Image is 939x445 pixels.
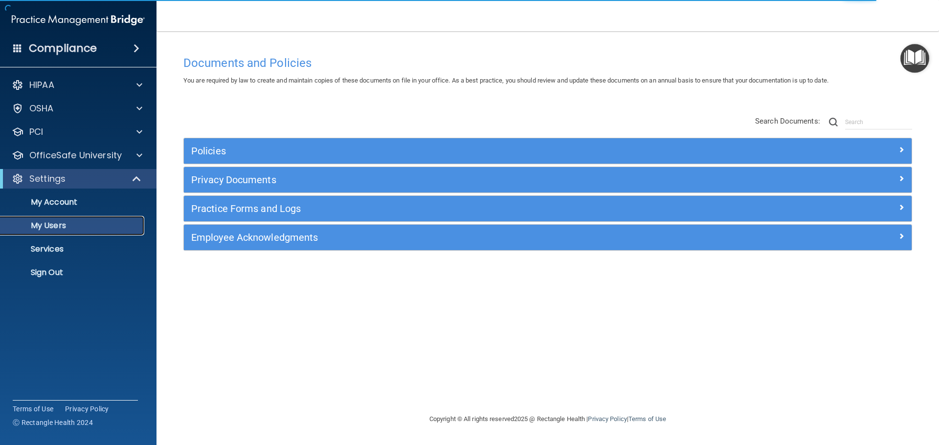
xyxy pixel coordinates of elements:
[65,404,109,414] a: Privacy Policy
[191,172,904,188] a: Privacy Documents
[628,415,666,423] a: Terms of Use
[12,10,145,30] img: PMB logo
[191,203,722,214] h5: Practice Forms and Logs
[191,230,904,245] a: Employee Acknowledgments
[13,418,93,427] span: Ⓒ Rectangle Health 2024
[6,244,140,254] p: Services
[29,79,54,91] p: HIPAA
[12,103,142,114] a: OSHA
[12,126,142,138] a: PCI
[755,117,820,126] span: Search Documents:
[845,115,912,129] input: Search
[829,118,838,127] img: ic-search.3b580494.png
[13,404,53,414] a: Terms of Use
[369,403,726,435] div: Copyright © All rights reserved 2025 @ Rectangle Health | |
[12,173,142,185] a: Settings
[29,126,43,138] p: PCI
[183,77,828,84] span: You are required by law to create and maintain copies of these documents on file in your office. ...
[191,146,722,156] h5: Policies
[29,173,66,185] p: Settings
[29,42,97,55] h4: Compliance
[191,143,904,159] a: Policies
[12,149,142,161] a: OfficeSafe University
[29,149,122,161] p: OfficeSafe University
[191,174,722,185] h5: Privacy Documents
[6,268,140,277] p: Sign Out
[588,415,626,423] a: Privacy Policy
[6,197,140,207] p: My Account
[183,57,912,69] h4: Documents and Policies
[6,221,140,231] p: My Users
[29,103,54,114] p: OSHA
[191,232,722,243] h5: Employee Acknowledgments
[12,79,142,91] a: HIPAA
[191,201,904,216] a: Practice Forms and Logs
[900,44,929,73] button: Open Resource Center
